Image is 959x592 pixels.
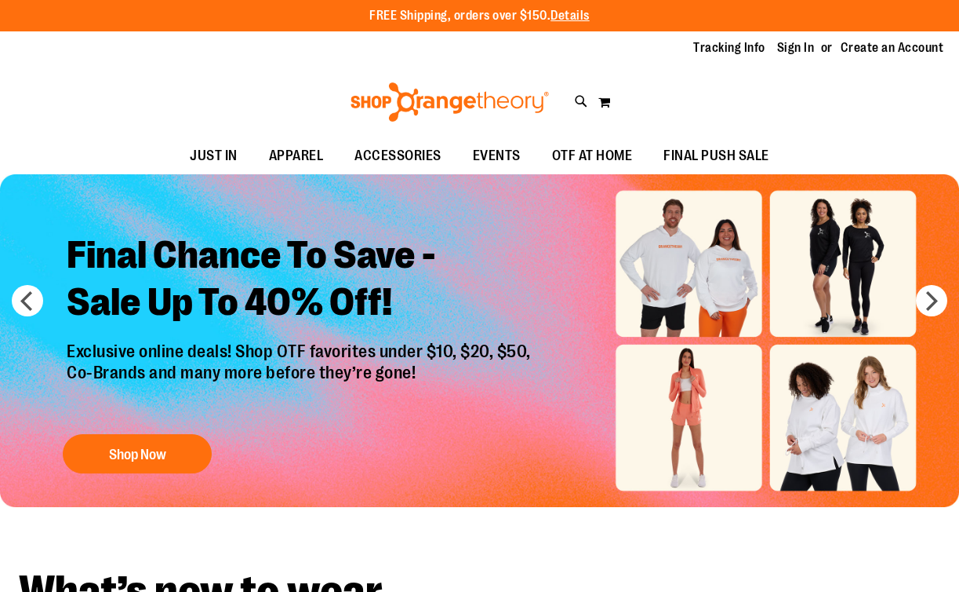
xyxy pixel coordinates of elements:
a: EVENTS [457,138,536,174]
a: Final Chance To Save -Sale Up To 40% Off! Exclusive online deals! Shop OTF favorites under $10, $... [55,220,547,481]
button: prev [12,285,43,316]
a: Create an Account [841,39,944,57]
a: Tracking Info [693,39,765,57]
a: ACCESSORIES [339,138,457,174]
span: OTF AT HOME [552,138,633,174]
a: Details [550,9,590,23]
span: EVENTS [473,138,521,174]
a: APPAREL [253,138,340,174]
p: FREE Shipping, orders over $150. [369,7,590,25]
p: Exclusive online deals! Shop OTF favorites under $10, $20, $50, Co-Brands and many more before th... [55,342,547,418]
a: OTF AT HOME [536,138,648,174]
h2: Final Chance To Save - Sale Up To 40% Off! [55,220,547,342]
a: FINAL PUSH SALE [648,138,785,174]
span: APPAREL [269,138,324,174]
button: next [916,285,947,316]
a: JUST IN [174,138,253,174]
img: Shop Orangetheory [348,82,551,122]
span: FINAL PUSH SALE [663,138,769,174]
span: ACCESSORIES [354,138,441,174]
button: Shop Now [63,434,212,473]
span: JUST IN [190,138,238,174]
a: Sign In [777,39,815,57]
